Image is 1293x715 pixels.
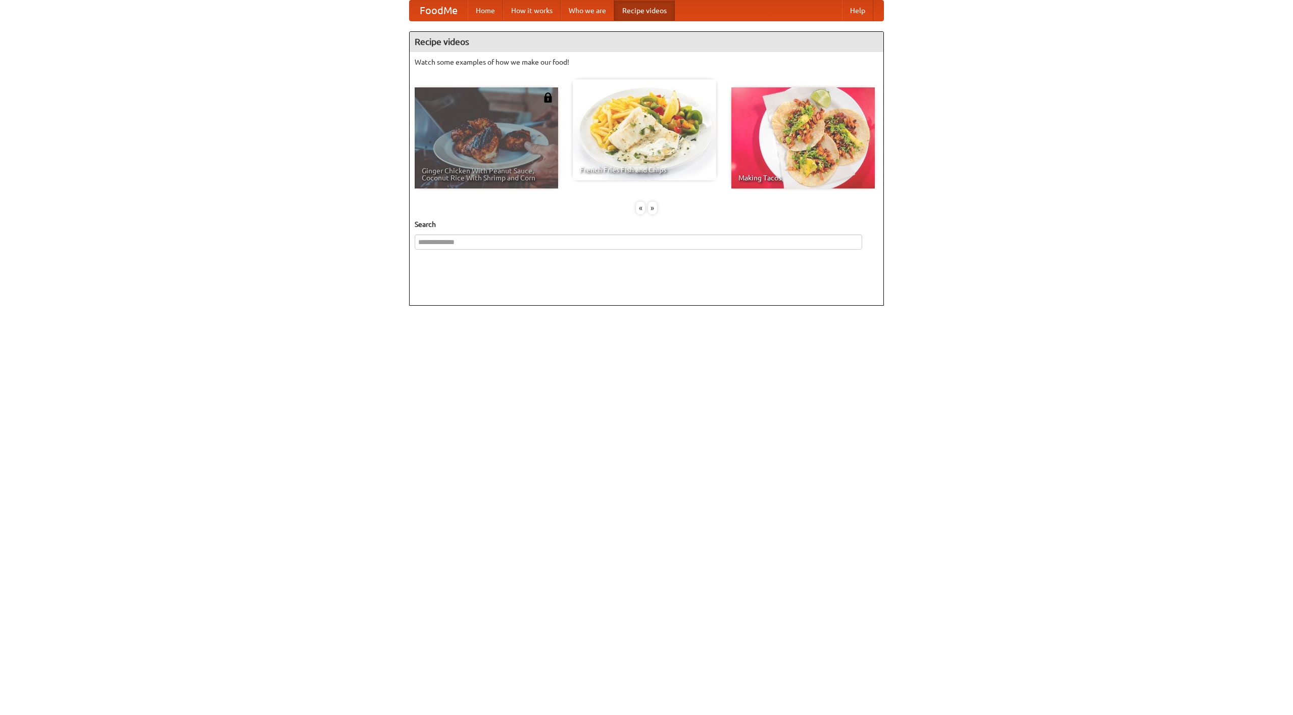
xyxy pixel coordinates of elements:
h5: Search [415,219,878,229]
div: « [636,202,645,214]
a: Who we are [561,1,614,21]
a: Help [842,1,873,21]
h4: Recipe videos [410,32,883,52]
p: Watch some examples of how we make our food! [415,57,878,67]
a: Recipe videos [614,1,675,21]
a: Making Tacos [731,87,875,188]
span: French Fries Fish and Chips [580,166,709,173]
div: » [648,202,657,214]
a: French Fries Fish and Chips [573,79,716,180]
a: How it works [503,1,561,21]
a: Home [468,1,503,21]
img: 483408.png [543,92,553,103]
a: FoodMe [410,1,468,21]
span: Making Tacos [738,174,868,181]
